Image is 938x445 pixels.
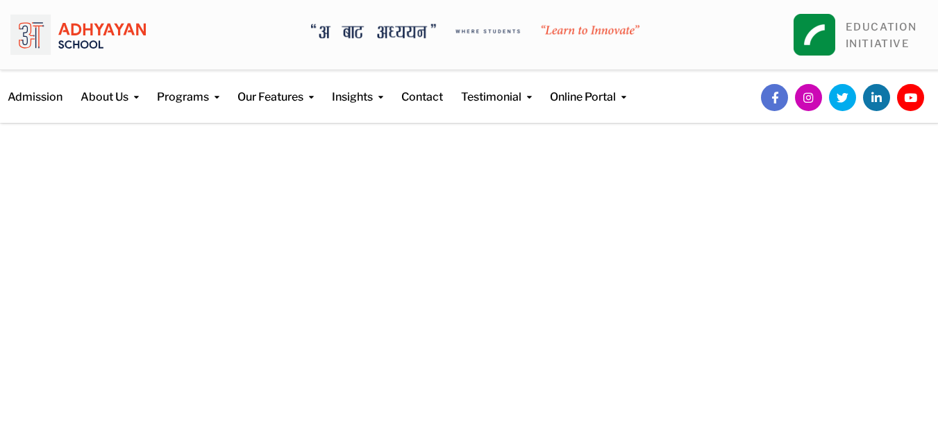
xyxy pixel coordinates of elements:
img: logo [10,10,146,59]
a: Insights [332,70,383,106]
a: Admission [8,70,62,106]
a: EDUCATIONINITIATIVE [846,21,917,50]
img: A Bata Adhyayan where students learn to Innovate [311,24,639,39]
a: Programs [157,70,219,106]
img: square_leapfrog [794,14,835,56]
a: Testimonial [461,70,532,106]
a: Contact [401,70,443,106]
a: Online Portal [550,70,626,106]
a: Our Features [237,70,314,106]
a: About Us [81,70,139,106]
